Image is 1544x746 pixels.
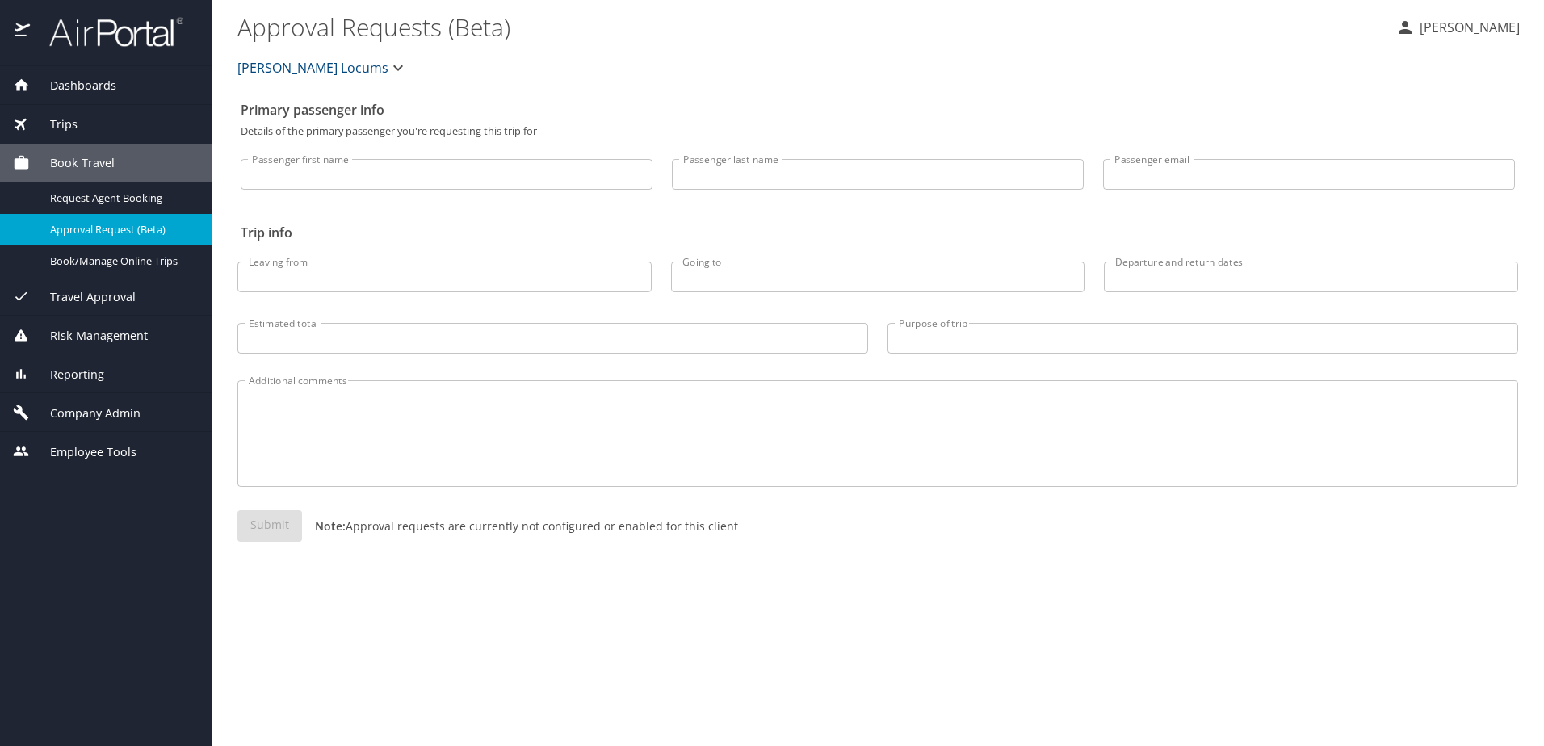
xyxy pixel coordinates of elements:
[15,16,31,48] img: icon-airportal.png
[237,57,388,79] span: [PERSON_NAME] Locums
[1389,13,1526,42] button: [PERSON_NAME]
[241,97,1515,123] h2: Primary passenger info
[231,52,414,84] button: [PERSON_NAME] Locums
[241,126,1515,136] p: Details of the primary passenger you're requesting this trip for
[237,2,1382,52] h1: Approval Requests (Beta)
[241,220,1515,245] h2: Trip info
[30,404,141,422] span: Company Admin
[50,254,192,269] span: Book/Manage Online Trips
[30,443,136,461] span: Employee Tools
[1415,18,1520,37] p: [PERSON_NAME]
[30,288,136,306] span: Travel Approval
[30,327,148,345] span: Risk Management
[30,77,116,94] span: Dashboards
[302,518,738,534] p: Approval requests are currently not configured or enabled for this client
[30,154,115,172] span: Book Travel
[50,222,192,237] span: Approval Request (Beta)
[315,518,346,534] strong: Note:
[31,16,183,48] img: airportal-logo.png
[30,115,78,133] span: Trips
[30,366,104,383] span: Reporting
[50,191,192,206] span: Request Agent Booking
